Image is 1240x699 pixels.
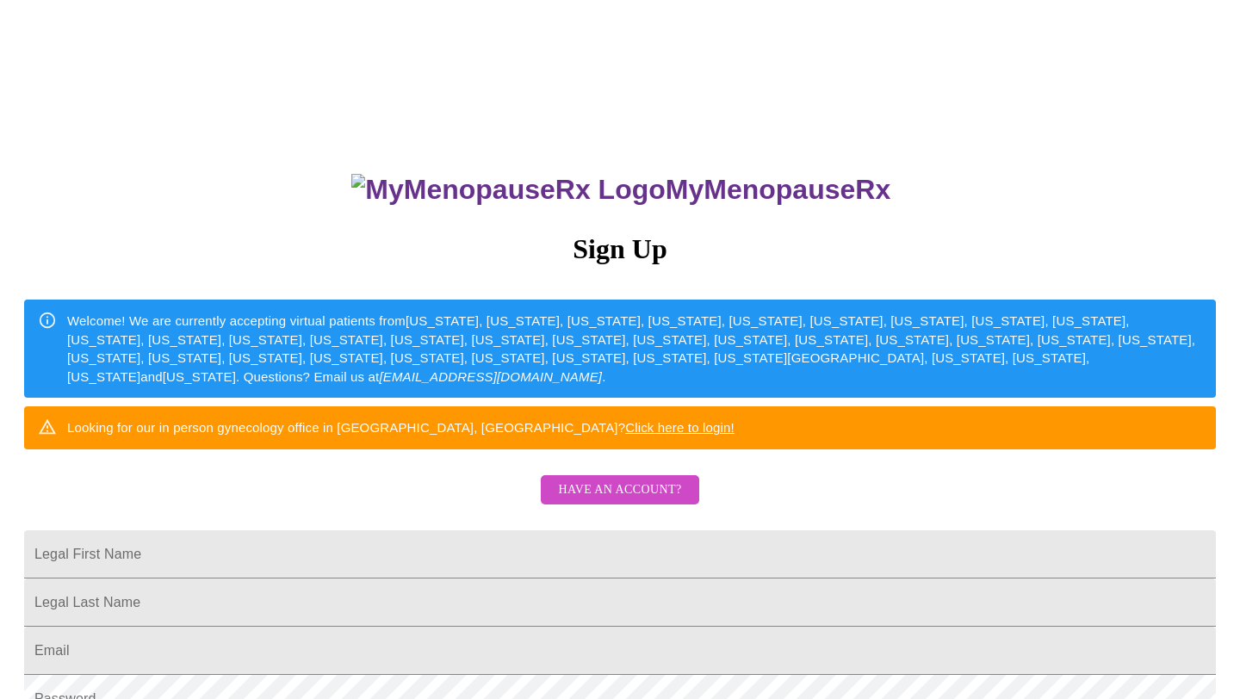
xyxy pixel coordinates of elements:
[67,411,735,443] div: Looking for our in person gynecology office in [GEOGRAPHIC_DATA], [GEOGRAPHIC_DATA]?
[541,475,698,505] button: Have an account?
[351,174,665,206] img: MyMenopauseRx Logo
[558,479,681,501] span: Have an account?
[379,369,602,384] em: [EMAIL_ADDRESS][DOMAIN_NAME]
[27,174,1217,206] h3: MyMenopauseRx
[625,420,735,435] a: Click here to login!
[536,494,703,509] a: Have an account?
[24,233,1216,265] h3: Sign Up
[67,305,1202,393] div: Welcome! We are currently accepting virtual patients from [US_STATE], [US_STATE], [US_STATE], [US...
